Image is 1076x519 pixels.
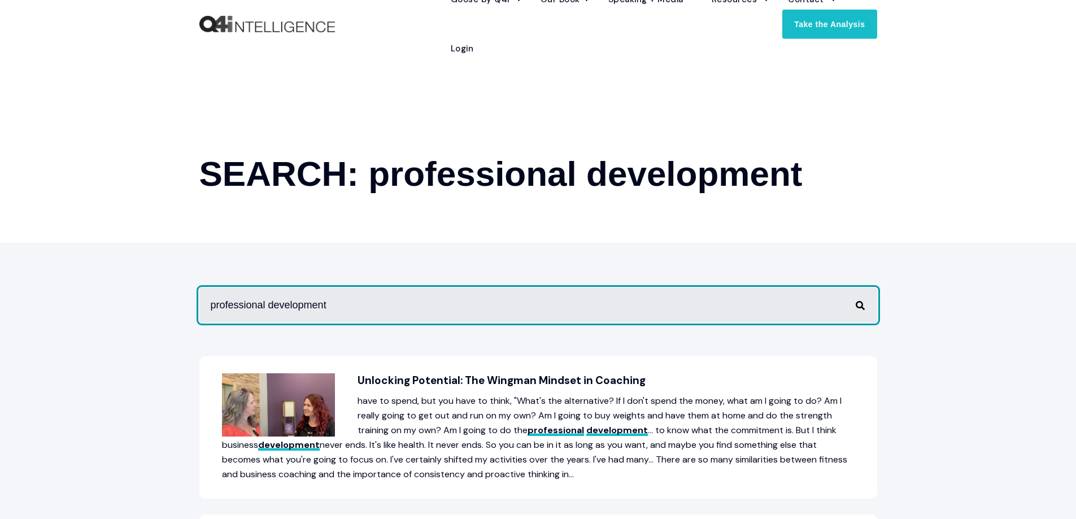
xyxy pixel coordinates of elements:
input: Search [199,288,877,322]
span: professional [528,424,584,436]
p: have to spend, but you have to think, "What's the alternative? If I don't spend the money, what a... [222,394,855,482]
a: Take the Analysis [782,9,877,38]
span: SEARCH: professional development [199,154,803,193]
span: development [258,439,320,451]
span: development [586,424,648,436]
button: Perform Search [853,299,867,312]
h2: Unlocking Potential: The Wingman Mindset in Coaching [222,373,855,388]
img: Q4intelligence, LLC logo [199,16,335,33]
a: Back to Home [199,16,335,33]
a: Unlocking Potential: The Wingman Mindset in Coaching have to spend, but you have to think, "What'... [199,356,877,499]
a: Login [437,24,474,73]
